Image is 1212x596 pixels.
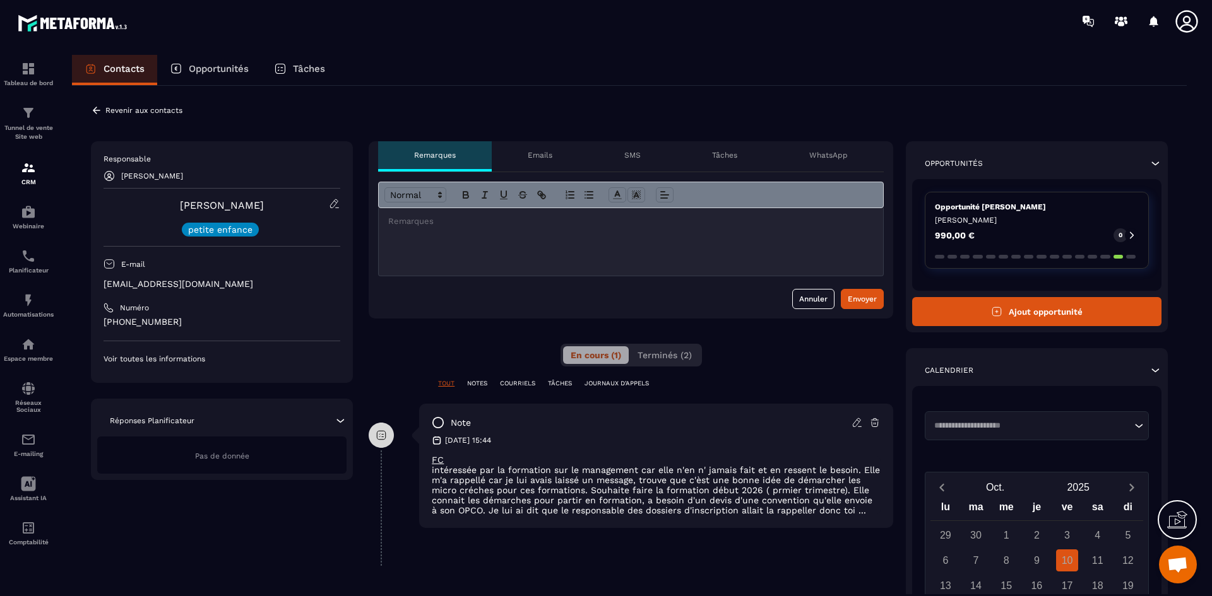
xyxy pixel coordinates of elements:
p: JOURNAUX D'APPELS [585,379,649,388]
p: 0 [1119,231,1122,240]
p: Réponses Planificateur [110,416,194,426]
div: 11 [1086,549,1108,571]
div: 29 [934,524,956,546]
p: Voir toutes les informations [104,354,340,364]
p: Planificateur [3,267,54,274]
button: Terminés (2) [630,346,699,364]
p: E-mailing [3,450,54,457]
p: Revenir aux contacts [105,106,182,115]
p: Espace membre [3,355,54,362]
button: Next month [1120,479,1143,496]
p: Comptabilité [3,539,54,546]
a: social-networksocial-networkRéseaux Sociaux [3,371,54,423]
div: 3 [1056,524,1078,546]
img: automations [21,204,36,219]
button: Envoyer [841,289,884,309]
div: ma [961,498,991,520]
div: ve [1052,498,1082,520]
div: 7 [965,549,987,571]
button: Open months overlay [954,476,1037,498]
div: Search for option [925,411,1149,440]
div: 10 [1056,549,1078,571]
a: formationformationTableau de bord [3,52,54,96]
p: NOTES [467,379,487,388]
p: intéressée par la formation sur le management car elle n'en n' jamais fait et en ressent le besoi... [432,465,881,515]
a: Tâches [261,55,338,85]
div: sa [1083,498,1113,520]
p: Contacts [104,63,145,74]
div: 4 [1086,524,1108,546]
p: petite enfance [188,225,252,234]
p: COURRIELS [500,379,535,388]
img: formation [21,61,36,76]
img: logo [18,11,131,35]
p: Numéro [120,303,149,313]
p: E-mail [121,259,145,269]
p: WhatsApp [809,150,848,160]
div: 12 [1117,549,1139,571]
img: email [21,432,36,447]
div: 9 [1026,549,1048,571]
span: En cours (1) [571,350,621,360]
img: formation [21,160,36,175]
button: Open years overlay [1037,476,1120,498]
img: automations [21,337,36,352]
p: Opportunités [925,158,983,168]
img: formation [21,105,36,120]
p: note [451,417,471,429]
div: 6 [934,549,956,571]
button: Previous month [930,479,954,496]
p: CRM [3,178,54,185]
p: Responsable [104,154,340,164]
p: Réseaux Sociaux [3,399,54,413]
p: [DATE] 15:44 [445,435,491,445]
p: Tâches [712,150,737,160]
a: emailemailE-mailing [3,423,54,467]
div: 30 [965,524,987,546]
a: Contacts [72,55,157,85]
div: 2 [1026,524,1048,546]
button: En cours (1) [563,346,629,364]
span: Pas de donnée [195,452,249,460]
a: Assistant IA [3,467,54,511]
p: TÂCHES [548,379,572,388]
div: 5 [1117,524,1139,546]
u: FC [432,455,444,465]
span: Terminés (2) [638,350,692,360]
div: 1 [995,524,1018,546]
p: [PERSON_NAME] [121,172,183,180]
img: automations [21,293,36,308]
p: Opportunités [189,63,249,74]
a: formationformationCRM [3,151,54,195]
div: lu [930,498,961,520]
div: 8 [995,549,1018,571]
img: accountant [21,520,36,535]
a: accountantaccountantComptabilité [3,511,54,555]
a: [PERSON_NAME] [180,199,264,211]
a: schedulerschedulerPlanificateur [3,239,54,283]
p: Tableau de bord [3,79,54,86]
p: Tunnel de vente Site web [3,124,54,141]
div: me [991,498,1021,520]
div: Envoyer [848,293,877,305]
img: scheduler [21,248,36,264]
input: Search for option [930,419,1131,432]
a: automationsautomationsAutomatisations [3,283,54,327]
a: automationsautomationsWebinaire [3,195,54,239]
a: formationformationTunnel de vente Site web [3,96,54,151]
p: Tâches [293,63,325,74]
div: je [1021,498,1052,520]
div: di [1113,498,1143,520]
p: TOUT [438,379,454,388]
div: Ouvrir le chat [1159,546,1197,583]
button: Annuler [792,289,835,309]
p: Emails [528,150,552,160]
a: Opportunités [157,55,261,85]
p: [PERSON_NAME] [935,215,1139,225]
p: SMS [624,150,641,160]
p: 990,00 € [935,231,975,240]
p: Calendrier [925,365,973,375]
img: social-network [21,381,36,396]
p: Opportunité [PERSON_NAME] [935,202,1139,212]
p: [PHONE_NUMBER] [104,316,340,328]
